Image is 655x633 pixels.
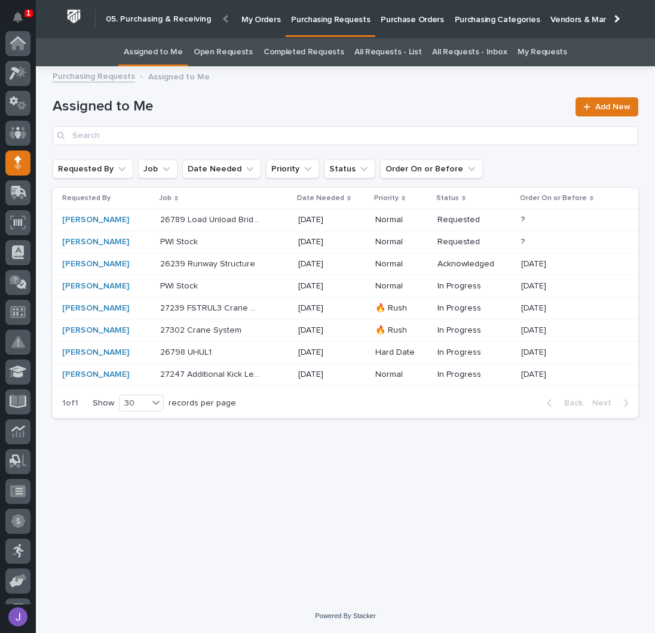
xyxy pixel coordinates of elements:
p: [DATE] [521,301,549,314]
p: In Progress [437,348,512,358]
a: Assigned to Me [124,38,183,66]
p: In Progress [437,325,512,336]
p: [DATE] [298,303,366,314]
tr: [PERSON_NAME] 26239 Runway Structure26239 Runway Structure [DATE]NormalAcknowledged[DATE][DATE] [53,253,638,275]
p: In Progress [437,370,512,380]
span: Back [557,398,583,408]
p: Show [93,398,114,408]
a: All Requests - Inbox [432,38,507,66]
p: Job [159,192,172,205]
button: Date Needed [182,159,261,179]
p: [DATE] [298,281,366,291]
p: [DATE] [298,325,366,336]
a: Open Requests [194,38,253,66]
p: Requested [437,215,512,225]
button: Job [138,159,177,179]
a: [PERSON_NAME] [62,281,129,291]
p: PWI Stock [160,279,200,291]
tr: [PERSON_NAME] 26789 Load Unload Bridges26789 Load Unload Bridges [DATE]NormalRequested?? [53,209,638,231]
p: In Progress [437,281,512,291]
p: [DATE] [521,257,549,269]
p: Assigned to Me [148,69,210,82]
div: 30 [120,397,148,410]
p: Acknowledged [437,259,512,269]
a: Purchasing Requests [53,69,135,82]
tr: [PERSON_NAME] 27239 FSTRUL3 Crane System27239 FSTRUL3 Crane System [DATE]🔥 RushIn Progress[DATE][... [53,297,638,319]
p: Requested By [62,192,111,205]
p: [DATE] [521,323,549,336]
a: [PERSON_NAME] [62,237,129,247]
tr: [PERSON_NAME] 26798 UHUL126798 UHUL1 [DATE]Hard DateIn Progress[DATE][DATE] [53,342,638,364]
button: Requested By [53,159,133,179]
p: Hard Date [375,348,428,358]
p: In Progress [437,303,512,314]
p: Normal [375,370,428,380]
p: [DATE] [521,279,549,291]
a: All Requests - List [354,38,421,66]
button: Order On or Before [380,159,483,179]
p: 🔥 Rush [375,303,428,314]
a: [PERSON_NAME] [62,303,129,314]
p: ? [521,213,527,225]
h1: Assigned to Me [53,98,568,115]
p: Order On or Before [520,192,587,205]
img: Workspace Logo [63,5,85,27]
p: [DATE] [298,348,366,358]
p: [DATE] [521,345,549,358]
p: 26239 Runway Structure [160,257,258,269]
span: Add New [595,103,630,111]
a: Completed Requests [264,38,344,66]
p: Requested [437,237,512,247]
button: Status [324,159,375,179]
p: Priority [374,192,399,205]
a: Add New [576,97,638,116]
tr: [PERSON_NAME] 27302 Crane System27302 Crane System [DATE]🔥 RushIn Progress[DATE][DATE] [53,319,638,342]
p: 26798 UHUL1 [160,345,214,358]
tr: [PERSON_NAME] 27247 Additional Kick Leg Weldments27247 Additional Kick Leg Weldments [DATE]Normal... [53,364,638,386]
span: Next [592,398,619,408]
p: [DATE] [298,237,366,247]
p: 1 of 1 [53,389,88,418]
p: [DATE] [298,259,366,269]
p: 26789 Load Unload Bridges [160,213,262,225]
button: Next [587,398,638,408]
button: Notifications [5,5,30,30]
p: 27302 Crane System [160,323,244,336]
p: [DATE] [298,215,366,225]
button: users-avatar [5,604,30,629]
button: Priority [266,159,319,179]
a: My Requests [518,38,567,66]
p: 27239 FSTRUL3 Crane System [160,301,262,314]
h2: 05. Purchasing & Receiving [106,14,211,24]
p: ? [521,235,527,247]
p: records per page [169,398,236,408]
p: Normal [375,281,428,291]
tr: [PERSON_NAME] PWI StockPWI Stock [DATE]NormalIn Progress[DATE][DATE] [53,275,638,297]
input: Search [53,126,638,145]
p: Normal [375,237,428,247]
div: Notifications1 [15,12,30,31]
p: Date Needed [297,192,344,205]
p: Normal [375,215,428,225]
a: [PERSON_NAME] [62,259,129,269]
p: 27247 Additional Kick Leg Weldments [160,367,262,380]
button: Back [537,398,587,408]
p: 1 [26,9,30,17]
p: 🔥 Rush [375,325,428,336]
tr: [PERSON_NAME] PWI StockPWI Stock [DATE]NormalRequested?? [53,231,638,253]
a: [PERSON_NAME] [62,370,129,380]
a: [PERSON_NAME] [62,325,129,336]
a: Powered By Stacker [315,612,375,619]
p: PWI Stock [160,235,200,247]
p: Normal [375,259,428,269]
a: [PERSON_NAME] [62,215,129,225]
p: [DATE] [298,370,366,380]
p: [DATE] [521,367,549,380]
a: [PERSON_NAME] [62,348,129,358]
p: Status [436,192,459,205]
